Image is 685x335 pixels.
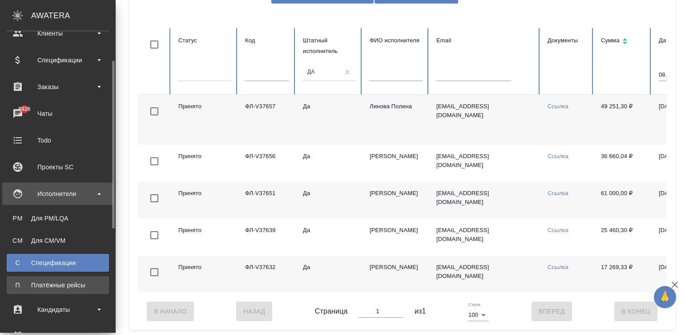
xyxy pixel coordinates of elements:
div: Клиенты [7,27,109,40]
a: CMДля CM/VM [7,232,109,249]
div: Спецификации [11,258,105,267]
a: Проекты SC [2,156,113,178]
div: Для PM/LQA [11,214,105,223]
span: из 1 [415,306,426,317]
div: Спецификации [7,53,109,67]
td: Да [296,95,363,145]
td: 25 460,30 ₽ [594,219,652,256]
div: Штатный исполнитель [303,35,355,57]
a: Ссылка [548,227,568,233]
div: Email [436,35,533,46]
div: Проекты SC [7,160,109,174]
a: Ссылка [548,103,568,110]
div: 100 [468,309,489,321]
td: [PERSON_NAME] [363,256,429,293]
td: ФЛ-V37656 [238,145,296,182]
div: Чаты [7,107,109,120]
a: Todo [2,129,113,151]
div: Статус [178,35,231,46]
span: Toggle Row Selected [145,226,164,245]
div: Кандидаты [7,303,109,316]
a: Ссылка [548,264,568,270]
td: Принято [171,219,238,256]
td: [PERSON_NAME] [363,145,429,182]
td: [EMAIL_ADDRESS][DOMAIN_NAME] [429,219,540,256]
td: Линова Полина [363,95,429,145]
div: Документы [548,35,587,46]
div: Да [307,69,314,76]
span: 8926 [13,105,36,114]
td: Принято [171,95,238,145]
td: 61 000,00 ₽ [594,182,652,219]
a: Ссылка [548,190,568,196]
td: ФЛ-V37657 [238,95,296,145]
div: AWATERA [31,7,116,25]
td: 36 660,04 ₽ [594,145,652,182]
a: ППлатёжные рейсы [7,276,109,294]
td: 49 251,30 ₽ [594,95,652,145]
td: Принято [171,182,238,219]
td: [EMAIL_ADDRESS][DOMAIN_NAME] [429,182,540,219]
td: [EMAIL_ADDRESS][DOMAIN_NAME] [429,256,540,293]
span: Toggle Row Selected [145,189,164,208]
a: ССпецификации [7,254,109,272]
td: ФЛ-V37639 [238,219,296,256]
div: ФИО исполнителя [370,35,422,46]
span: Toggle Row Selected [145,263,164,282]
td: [PERSON_NAME] [363,219,429,256]
td: Да [296,182,363,219]
td: [PERSON_NAME] [363,182,429,219]
td: Да [296,256,363,293]
button: 🙏 [654,286,676,308]
td: Принято [171,256,238,293]
a: 8926Чаты [2,102,113,125]
td: ФЛ-V37632 [238,256,296,293]
td: Принято [171,145,238,182]
td: [EMAIL_ADDRESS][DOMAIN_NAME] [429,95,540,145]
td: Да [296,145,363,182]
span: Toggle Row Selected [145,152,164,171]
a: PMДля PM/LQA [7,209,109,227]
td: 17 269,33 ₽ [594,256,652,293]
span: Toggle Row Selected [145,102,164,121]
td: [EMAIL_ADDRESS][DOMAIN_NAME] [429,145,540,182]
div: Исполнители [7,187,109,200]
div: Сортировка [601,35,645,48]
div: Заказы [7,80,109,94]
div: Код [245,35,289,46]
td: Да [296,219,363,256]
div: Todo [7,134,109,147]
div: Платёжные рейсы [11,281,105,290]
div: Для CM/VM [11,236,105,245]
span: 🙏 [657,288,673,306]
td: ФЛ-V37651 [238,182,296,219]
span: Страница [315,306,348,317]
label: Строк [468,302,480,306]
a: Ссылка [548,153,568,159]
